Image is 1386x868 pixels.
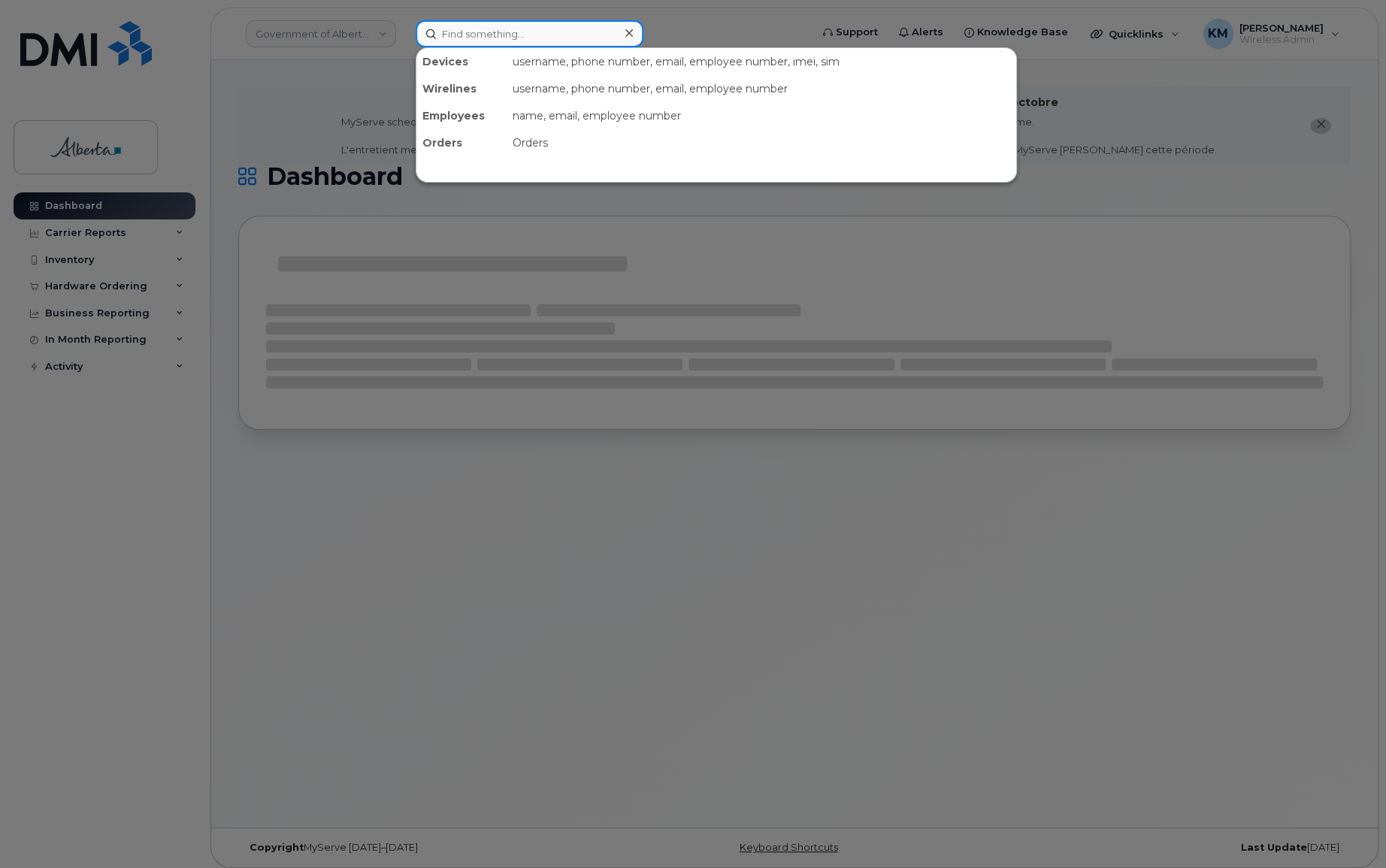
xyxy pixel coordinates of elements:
div: Employees [416,102,507,129]
div: Devices [416,48,507,75]
div: name, email, employee number [507,102,1016,129]
div: Wirelines [416,75,507,102]
div: Orders [507,129,1016,156]
div: username, phone number, email, employee number, imei, sim [507,48,1016,75]
div: username, phone number, email, employee number [507,75,1016,102]
div: Orders [416,129,507,156]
